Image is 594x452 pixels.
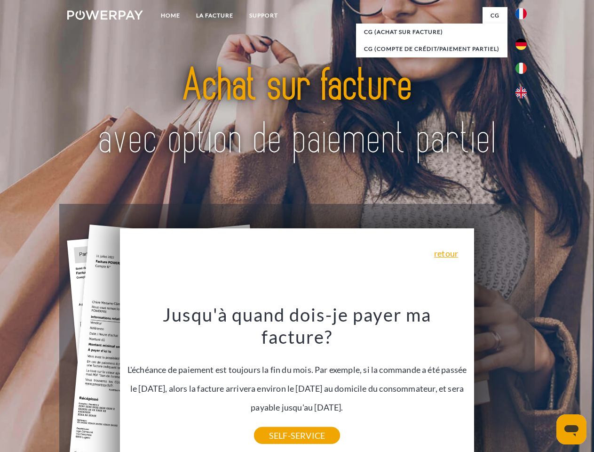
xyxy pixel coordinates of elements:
[515,39,527,50] img: de
[515,8,527,19] img: fr
[356,40,507,57] a: CG (Compte de crédit/paiement partiel)
[90,45,504,180] img: title-powerpay_fr.svg
[188,7,241,24] a: LA FACTURE
[483,7,507,24] a: CG
[126,303,469,436] div: L'échéance de paiement est toujours la fin du mois. Par exemple, si la commande a été passée le [...
[515,87,527,98] img: en
[241,7,286,24] a: Support
[356,24,507,40] a: CG (achat sur facture)
[254,427,340,444] a: SELF-SERVICE
[126,303,469,348] h3: Jusqu'à quand dois-je payer ma facture?
[434,249,458,258] a: retour
[556,414,586,444] iframe: Bouton de lancement de la fenêtre de messagerie
[153,7,188,24] a: Home
[67,10,143,20] img: logo-powerpay-white.svg
[515,63,527,74] img: it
